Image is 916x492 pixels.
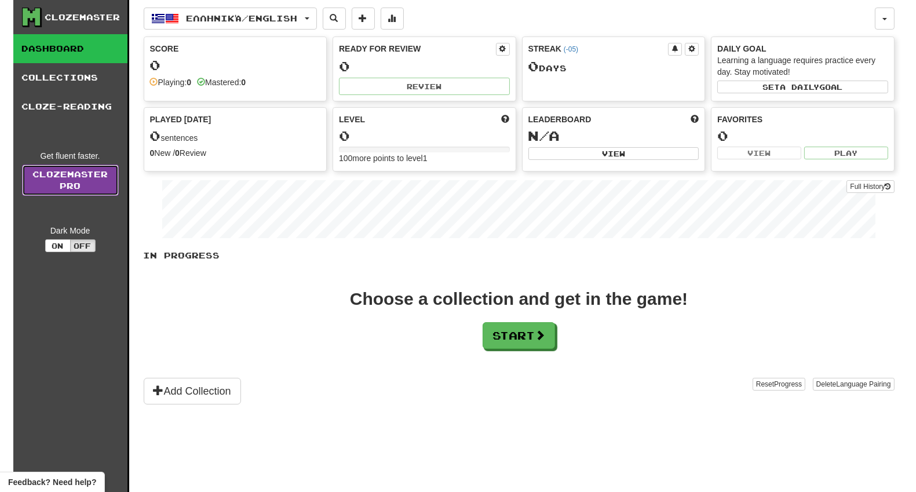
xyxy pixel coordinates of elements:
[483,322,555,349] button: Start
[22,150,119,162] div: Get fluent faster.
[339,43,496,54] div: Ready for Review
[753,378,805,391] button: ResetProgress
[717,43,888,54] div: Daily Goal
[150,148,155,158] strong: 0
[187,78,191,87] strong: 0
[45,12,121,23] div: Clozemaster
[691,114,699,125] span: This week in points, UTC
[717,81,888,93] button: Seta dailygoal
[717,129,888,143] div: 0
[22,225,119,236] div: Dark Mode
[813,378,895,391] button: DeleteLanguage Pairing
[22,165,119,196] a: ClozemasterPro
[150,127,161,144] span: 0
[150,147,321,159] div: New / Review
[13,92,127,121] a: Cloze-Reading
[13,63,127,92] a: Collections
[150,76,192,88] div: Playing:
[836,380,891,388] span: Language Pairing
[564,45,578,53] a: (-05)
[186,13,297,23] span: Ελληνικά / English
[339,59,510,74] div: 0
[13,34,127,63] a: Dashboard
[717,114,888,125] div: Favorites
[774,380,802,388] span: Progress
[150,114,211,125] span: Played [DATE]
[339,152,510,164] div: 100 more points to level 1
[150,129,321,144] div: sentences
[70,239,96,252] button: Off
[45,239,71,252] button: On
[717,54,888,78] div: Learning a language requires practice every day. Stay motivated!
[780,83,819,91] span: a daily
[144,250,895,261] p: In Progress
[339,114,365,125] span: Level
[241,78,246,87] strong: 0
[804,147,888,159] button: Play
[175,148,180,158] strong: 0
[528,127,560,144] span: N/A
[144,378,241,404] button: Add Collection
[502,114,510,125] span: Score more points to level up
[8,476,96,488] span: Open feedback widget
[846,180,894,193] button: Full History
[150,58,321,72] div: 0
[350,290,688,308] div: Choose a collection and get in the game!
[150,43,321,54] div: Score
[717,147,801,159] button: View
[381,8,404,30] button: More stats
[144,8,317,30] button: Ελληνικά/English
[352,8,375,30] button: Add sentence to collection
[528,147,699,160] button: View
[528,43,669,54] div: Streak
[528,58,539,74] span: 0
[528,114,592,125] span: Leaderboard
[197,76,246,88] div: Mastered:
[339,129,510,143] div: 0
[528,59,699,74] div: Day s
[339,78,510,95] button: Review
[323,8,346,30] button: Search sentences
